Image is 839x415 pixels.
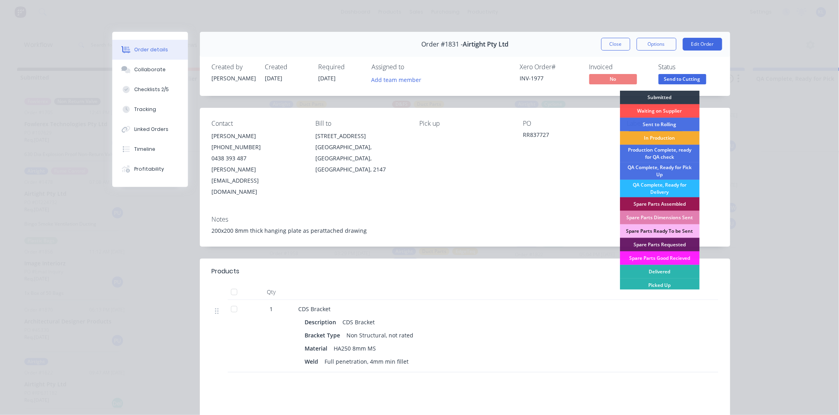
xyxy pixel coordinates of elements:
div: QA Complete, Ready for Pick Up [620,162,700,180]
div: QA Complete, Ready for Delivery [620,180,700,197]
button: Order details [112,40,188,60]
div: Contact [212,120,303,127]
div: Notes [212,216,718,223]
div: Linked Orders [134,126,168,133]
button: Timeline [112,139,188,159]
div: HA250 8mm MS [331,343,379,354]
div: INV-1977 [520,74,580,82]
button: Checklists 2/5 [112,80,188,99]
div: [PERSON_NAME][PHONE_NUMBER]0438 393 487[PERSON_NAME][EMAIL_ADDRESS][DOMAIN_NAME] [212,131,303,197]
div: Created by [212,63,256,71]
div: Spare Parts Assembled [620,197,700,211]
div: In Production [620,131,700,145]
span: [DATE] [319,74,336,82]
div: [STREET_ADDRESS][GEOGRAPHIC_DATA], [GEOGRAPHIC_DATA], [GEOGRAPHIC_DATA], 2147 [315,131,407,175]
div: PO [523,120,614,127]
div: RR837727 [523,131,614,142]
span: Order #1831 - [421,41,463,48]
div: [PERSON_NAME] [212,74,256,82]
button: Send to Cutting [659,74,706,86]
button: Profitability [112,159,188,179]
button: Options [637,38,677,51]
div: Bracket Type [305,329,344,341]
div: Order details [134,46,168,53]
div: 200x200 8mm thick hanging plate as perattached drawing [212,226,718,235]
div: [PERSON_NAME][EMAIL_ADDRESS][DOMAIN_NAME] [212,164,303,197]
div: Spare Parts Good Recieved [620,251,700,265]
div: Waiting on Supplier [620,104,700,118]
div: Submitted [620,91,700,104]
div: Timeline [134,146,155,153]
button: Edit Order [683,38,722,51]
div: CDS Bracket [340,316,378,328]
div: [PERSON_NAME] [212,131,303,142]
div: Spare Parts Dimensions Sent [620,211,700,224]
span: Send to Cutting [659,74,706,84]
span: CDS Bracket [299,305,331,313]
button: Tracking [112,99,188,119]
div: Spare Parts Ready To be Sent [620,224,700,238]
div: 0438 393 487 [212,153,303,164]
div: Profitability [134,166,164,173]
button: Collaborate [112,60,188,80]
div: Checklists 2/5 [134,86,169,93]
button: Linked Orders [112,119,188,139]
div: Collaborate [134,66,166,73]
span: [DATE] [265,74,283,82]
div: Assigned to [372,63,452,71]
div: Bill to [315,120,407,127]
div: [PHONE_NUMBER] [212,142,303,153]
button: Add team member [367,74,426,85]
div: Pick up [419,120,510,127]
div: Qty [248,284,295,300]
div: [GEOGRAPHIC_DATA], [GEOGRAPHIC_DATA], [GEOGRAPHIC_DATA], 2147 [315,142,407,175]
div: Required [319,63,362,71]
button: Close [601,38,630,51]
div: Weld [305,356,322,367]
span: Airtight Pty Ltd [463,41,508,48]
div: Spare Parts Requested [620,238,700,251]
div: [STREET_ADDRESS] [315,131,407,142]
span: 1 [270,305,273,313]
div: Tracking [134,106,156,113]
div: Created [265,63,309,71]
div: Full penetration, 4mm min fillet [322,356,412,367]
button: Add team member [372,74,426,85]
div: Picked Up [620,279,700,292]
div: Production Complete, ready for QA check [620,145,700,162]
div: Material [305,343,331,354]
div: Xero Order # [520,63,580,71]
div: Products [212,267,240,276]
div: Delivered [620,265,700,279]
span: No [589,74,637,84]
div: Status [659,63,718,71]
div: Non Structural, not rated [344,329,417,341]
div: Sent to Rolling [620,118,700,131]
div: Description [305,316,340,328]
div: Invoiced [589,63,649,71]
